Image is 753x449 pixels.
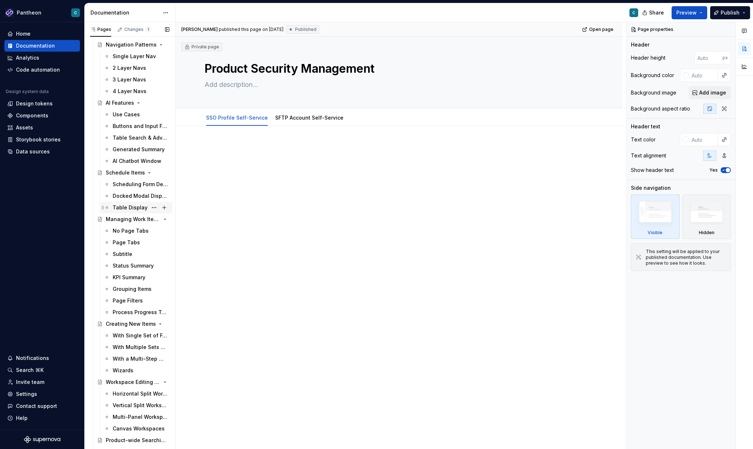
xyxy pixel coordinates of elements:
a: Navigation Patterns [94,39,172,51]
div: published this page on [DATE] [219,27,283,32]
div: Workspace Editing Pages [106,378,161,386]
a: Wizards [101,365,172,376]
div: Multi-Panel Workspaces [113,413,168,421]
span: Published [295,27,317,32]
span: Share [649,9,664,16]
div: Text alignment [631,152,666,159]
div: Product-wide Searching [106,437,166,444]
div: Navigation Patterns [106,41,157,48]
a: Invite team [4,376,80,388]
a: Multi-Panel Workspaces [101,411,172,423]
div: With a Multi-Step Wizard [113,355,168,362]
div: Storybook stories [16,136,61,143]
input: Auto [689,69,718,82]
div: Pages [90,27,111,32]
a: AI Chatbot Window [101,155,172,167]
div: Canvas Workspaces [113,425,165,432]
div: Table Display [113,204,148,211]
a: Code automation [4,64,80,76]
span: Publish [721,9,740,16]
div: AI Chatbot Window [113,157,161,165]
a: Grouping Items [101,283,172,295]
a: Table Search & Advanced Filter [101,132,172,144]
a: Subtitle [101,248,172,260]
div: Scheduling Form Design [113,181,168,188]
div: Hidden [699,230,714,236]
svg: Supernova Logo [24,436,60,443]
a: Managing Work Items [94,213,172,225]
div: Generated Summary [113,146,165,153]
div: 4 Layer Navs [113,88,146,95]
a: Assets [4,122,80,133]
span: 1 [145,27,151,32]
a: No Page Tabs [101,225,172,237]
button: Publish [710,6,750,19]
div: Process Progress Tracker [113,309,168,316]
a: Analytics [4,52,80,64]
div: Buttons and Input Fields [113,123,168,130]
div: Single Layer Nav [113,53,156,60]
input: Auto [694,51,722,64]
div: Horizontal Split Workspaces [113,390,168,397]
div: Components [16,112,48,119]
a: KPI Summary [101,272,172,283]
div: Background aspect ratio [631,105,690,112]
div: 2 Layer Navs [113,64,146,72]
div: Private page [184,44,219,50]
div: Visible [631,195,680,239]
span: Add image [699,89,726,96]
div: Header text [631,123,660,130]
a: Buttons and Input Fields [101,120,172,132]
div: Assets [16,124,33,131]
div: Side navigation [631,184,671,192]
a: Home [4,28,80,40]
div: No Page Tabs [113,227,149,234]
div: With Single Set of Form Fields [113,332,168,339]
a: Table Display [101,202,172,213]
div: Use Cases [113,111,140,118]
div: Pantheon [17,9,41,16]
div: C [74,10,77,16]
div: Creating New Items [106,320,156,328]
div: Vertical Split Workspaces [113,402,168,409]
a: Schedule Items [94,167,172,179]
button: Add image [689,86,731,99]
span: [PERSON_NAME] [181,27,218,32]
div: Grouping Items [113,285,152,293]
a: Open page [580,24,617,35]
button: Preview [672,6,707,19]
div: Docked Modal Display [113,192,168,200]
div: Text color [631,136,656,143]
div: With Multiple Sets of Form Fields [113,344,168,351]
div: KPI Summary [113,274,145,281]
a: AI Features [94,97,172,109]
div: Background image [631,89,676,96]
div: Data sources [16,148,50,155]
div: Header [631,41,649,48]
div: Home [16,30,31,37]
div: Background color [631,72,674,79]
div: Page Filters [113,297,143,304]
div: Schedule Items [106,169,145,176]
div: Search ⌘K [16,366,44,374]
a: With a Multi-Step Wizard [101,353,172,365]
div: AI Features [106,99,134,107]
img: 2ea59a0b-fef9-4013-8350-748cea000017.png [5,8,14,17]
div: Contact support [16,402,57,410]
div: Settings [16,390,37,398]
a: Status Summary [101,260,172,272]
div: Documentation [16,42,55,49]
div: 3 Layer Navs [113,76,146,83]
a: Workspace Editing Pages [94,376,172,388]
div: Design tokens [16,100,53,107]
a: Data sources [4,146,80,157]
a: With Single Set of Form Fields [101,330,172,341]
a: Vertical Split Workspaces [101,400,172,411]
span: Open page [589,27,613,32]
a: Horizontal Split Workspaces [101,388,172,400]
div: Documentation [90,9,159,16]
input: Auto [689,133,718,146]
a: Components [4,110,80,121]
button: Share [639,6,669,19]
